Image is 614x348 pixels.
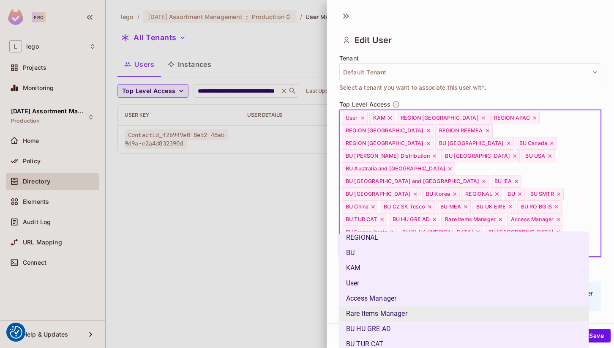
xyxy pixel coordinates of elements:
[397,112,488,124] div: REGION [GEOGRAPHIC_DATA]
[346,203,368,210] span: BU China
[527,188,564,200] div: BU SMTR
[339,101,390,108] span: Top Level Access
[384,203,425,210] span: BU CZ SK Tesco
[516,137,557,150] div: BU Canada
[339,291,589,307] li: Access Manager
[445,216,496,223] span: Rare Items Manager
[437,200,471,213] div: BU MEA
[461,188,502,200] div: REGIONAL
[519,140,547,147] span: BU Canada
[490,112,540,124] div: REGION APAC
[597,182,598,184] button: Close
[441,150,520,162] div: BU [GEOGRAPHIC_DATA]
[339,83,486,92] span: Select a tenant you want to associate this user with.
[342,226,397,238] div: BU France Iberia
[342,175,489,188] div: BU [GEOGRAPHIC_DATA] and [GEOGRAPHIC_DATA]
[389,213,440,226] div: BU HU GRE AD
[504,188,524,200] div: BU
[439,140,504,147] span: BU [GEOGRAPHIC_DATA]
[488,229,554,236] span: BU [GEOGRAPHIC_DATA]
[10,326,22,339] button: Consent Preferences
[439,127,483,134] span: REGION REEMEA
[507,213,563,226] div: Access Manager
[346,127,424,134] span: REGION [GEOGRAPHIC_DATA]
[342,213,387,226] div: BU TUR CAT
[339,307,589,322] li: Rare Items Manager
[401,115,479,121] span: REGION [GEOGRAPHIC_DATA]
[440,203,461,210] span: BU MEA
[346,115,358,121] span: User
[402,229,473,236] span: BU PL UA [MEDICAL_DATA]
[346,191,411,197] span: BU [GEOGRAPHIC_DATA]
[393,216,430,223] span: BU HU GRE AD
[380,200,435,213] div: BU CZ SK Tesco
[521,150,555,162] div: BU USA
[342,124,434,137] div: REGION [GEOGRAPHIC_DATA]
[355,35,392,45] span: Edit User
[530,191,554,197] span: BU SMTR
[494,178,512,185] span: BU IEA
[339,246,589,261] li: BU
[511,216,554,223] span: Access Manager
[339,230,589,246] li: REGIONAL
[398,226,483,238] div: BU PL UA [MEDICAL_DATA]
[342,200,378,213] div: BU China
[521,203,552,210] span: BU RO BG IS
[346,216,377,223] span: BU TUR CAT
[525,153,545,159] span: BU USA
[342,150,439,162] div: BU [PERSON_NAME] Distribution
[485,226,563,238] div: BU [GEOGRAPHIC_DATA]
[346,165,445,172] span: BU Australia and [GEOGRAPHIC_DATA]
[435,137,514,150] div: BU [GEOGRAPHIC_DATA]
[342,162,455,175] div: BU Australia and [GEOGRAPHIC_DATA]
[422,188,460,200] div: BU Korea
[508,191,515,197] span: BU
[472,200,516,213] div: BU UK EIRE
[346,229,387,236] span: BU France Iberia
[346,153,430,159] span: BU [PERSON_NAME] Distribution
[465,191,492,197] span: REGIONAL
[342,188,420,200] div: BU [GEOGRAPHIC_DATA]
[346,140,424,147] span: REGION [GEOGRAPHIC_DATA]
[339,63,601,81] button: Default Tenant
[339,322,589,337] li: BU HU GRE AD
[342,137,434,150] div: REGION [GEOGRAPHIC_DATA]
[517,200,562,213] div: BU RO BG IS
[445,153,510,159] span: BU [GEOGRAPHIC_DATA]
[342,112,368,124] div: User
[10,326,22,339] img: Revisit consent button
[582,329,611,343] button: Save
[339,276,589,291] li: User
[494,115,530,121] span: REGION APAC
[426,191,450,197] span: BU Korea
[339,261,589,276] li: KAM
[346,178,479,185] span: BU [GEOGRAPHIC_DATA] and [GEOGRAPHIC_DATA]
[373,115,385,121] span: KAM
[491,175,521,188] div: BU IEA
[369,112,395,124] div: KAM
[339,55,359,62] span: Tenant
[476,203,506,210] span: BU UK EIRE
[441,213,505,226] div: Rare Items Manager
[435,124,493,137] div: REGION REEMEA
